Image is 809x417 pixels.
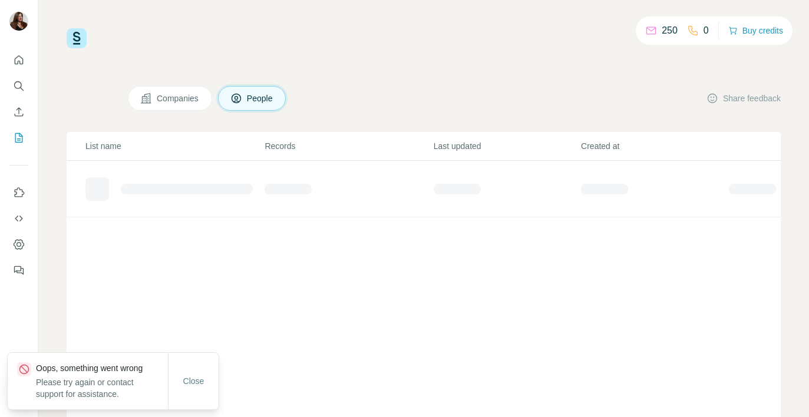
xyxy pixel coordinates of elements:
p: Last updated [434,140,580,152]
button: Use Surfe on LinkedIn [9,182,28,203]
button: Share feedback [706,92,781,104]
button: Search [9,75,28,97]
span: Close [183,375,204,387]
p: Created at [581,140,727,152]
button: Buy credits [728,22,783,39]
p: Records [265,140,432,152]
button: Quick start [9,49,28,71]
button: Close [175,370,213,392]
p: List name [85,140,263,152]
p: 250 [662,24,678,38]
button: Feedback [9,260,28,281]
p: 0 [704,24,709,38]
button: Enrich CSV [9,101,28,123]
span: People [247,92,274,104]
img: Avatar [9,12,28,31]
img: Surfe Logo [67,28,87,48]
button: Dashboard [9,234,28,255]
p: Please try again or contact support for assistance. [36,376,168,400]
span: Companies [157,92,200,104]
button: Use Surfe API [9,208,28,229]
button: My lists [9,127,28,148]
h4: My lists [67,89,114,108]
p: Oops, something went wrong [36,362,168,374]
